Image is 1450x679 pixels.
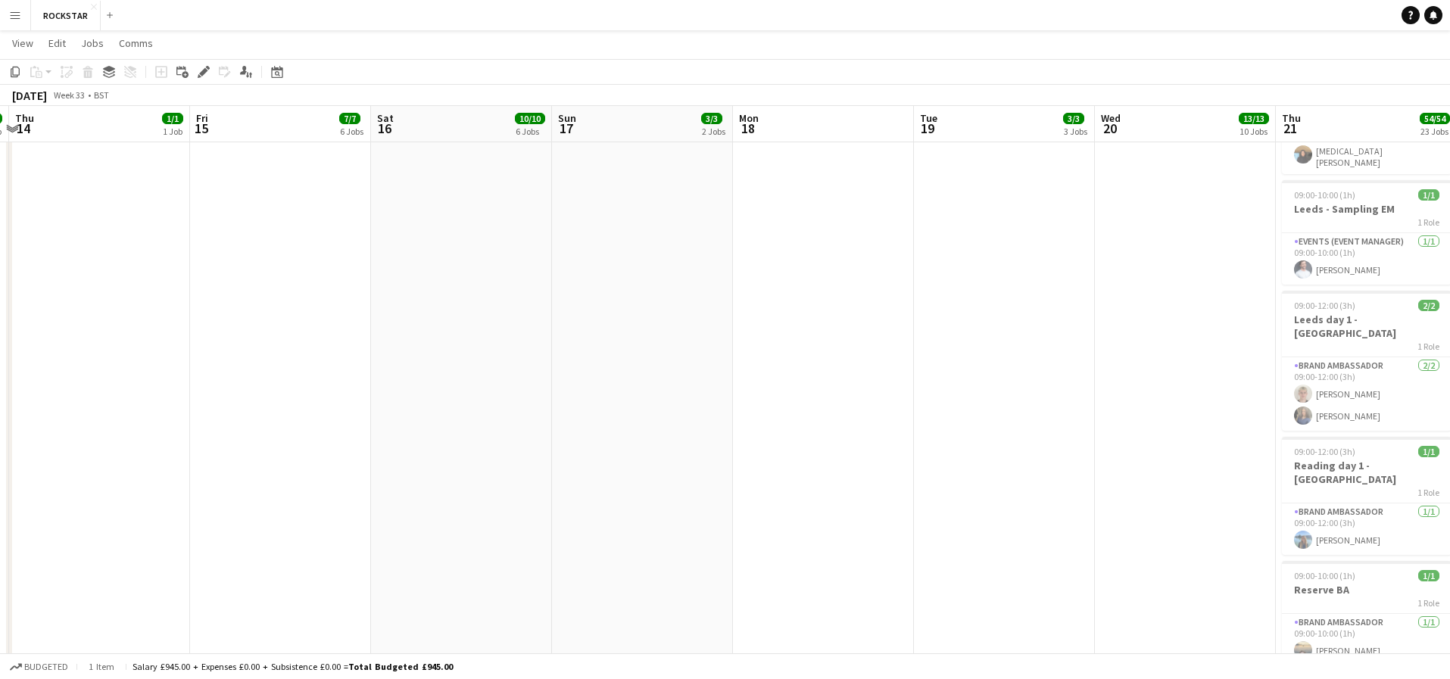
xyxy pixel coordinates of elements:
span: 21 [1280,120,1301,137]
div: 2 Jobs [702,126,725,137]
span: Week 33 [50,89,88,101]
button: ROCKSTAR [31,1,101,30]
span: 1/1 [1418,570,1439,581]
span: 20 [1099,120,1121,137]
span: 19 [918,120,937,137]
div: 3 Jobs [1064,126,1087,137]
span: Total Budgeted £945.00 [348,661,453,672]
span: 1 Role [1417,341,1439,352]
div: Salary £945.00 + Expenses £0.00 + Subsistence £0.00 = [133,661,453,672]
span: 1 Role [1417,216,1439,228]
div: 6 Jobs [516,126,544,137]
div: 10 Jobs [1240,126,1268,137]
span: 1 Role [1417,597,1439,609]
span: Comms [119,36,153,50]
span: 13/13 [1239,113,1269,124]
span: 1 Role [1417,487,1439,498]
button: Budgeted [8,659,70,675]
span: Sun [558,111,576,125]
div: 6 Jobs [340,126,363,137]
span: 09:00-10:00 (1h) [1294,570,1355,581]
span: Thu [1282,111,1301,125]
div: 1 Job [163,126,182,137]
span: Thu [15,111,34,125]
span: 1/1 [1418,446,1439,457]
span: 1/1 [1418,189,1439,201]
span: Mon [739,111,759,125]
span: 3/3 [1063,113,1084,124]
a: Comms [113,33,159,53]
span: 15 [194,120,208,137]
span: Tue [920,111,937,125]
span: Sat [377,111,394,125]
a: View [6,33,39,53]
span: 17 [556,120,576,137]
span: 16 [375,120,394,137]
span: Edit [48,36,66,50]
span: Wed [1101,111,1121,125]
div: [DATE] [12,88,47,103]
span: 09:00-10:00 (1h) [1294,189,1355,201]
span: 10/10 [515,113,545,124]
span: Budgeted [24,662,68,672]
span: 1/1 [162,113,183,124]
span: Fri [196,111,208,125]
span: 2/2 [1418,300,1439,311]
span: 09:00-12:00 (3h) [1294,446,1355,457]
span: 14 [13,120,34,137]
a: Jobs [75,33,110,53]
span: 54/54 [1420,113,1450,124]
a: Edit [42,33,72,53]
span: Jobs [81,36,104,50]
span: View [12,36,33,50]
div: 23 Jobs [1420,126,1449,137]
span: 18 [737,120,759,137]
span: 09:00-12:00 (3h) [1294,300,1355,311]
span: 7/7 [339,113,360,124]
span: 3/3 [701,113,722,124]
span: 1 item [83,661,120,672]
div: BST [94,89,109,101]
